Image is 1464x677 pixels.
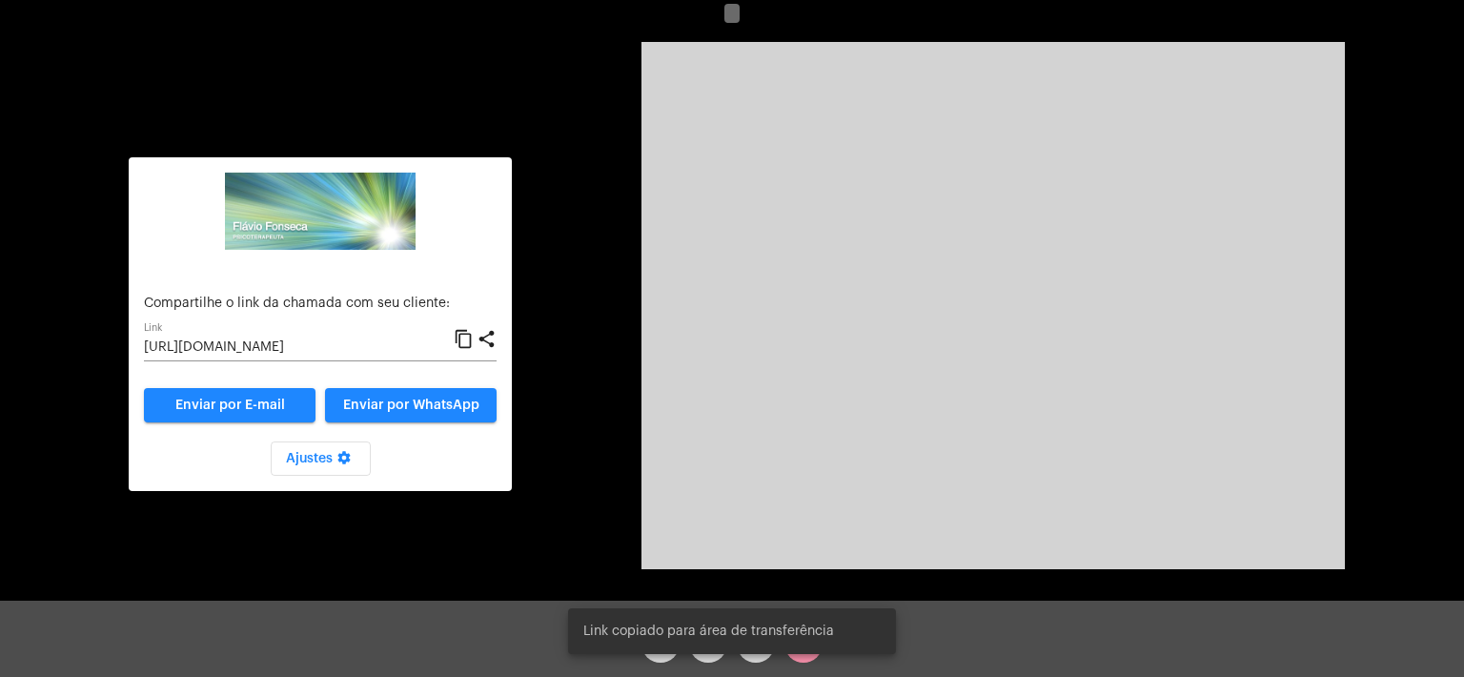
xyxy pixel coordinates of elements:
[271,441,371,476] button: Ajustes
[144,388,315,422] a: Enviar por E-mail
[583,622,834,641] span: Link copiado para área de transferência
[477,328,497,351] mat-icon: share
[225,173,416,250] img: ad486f29-800c-4119-1513-e8219dc03dae.png
[454,328,474,351] mat-icon: content_copy
[286,452,356,465] span: Ajustes
[175,399,285,412] span: Enviar por E-mail
[343,399,479,412] span: Enviar por WhatsApp
[144,297,497,311] p: Compartilhe o link da chamada com seu cliente:
[333,450,356,473] mat-icon: settings
[325,388,497,422] button: Enviar por WhatsApp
